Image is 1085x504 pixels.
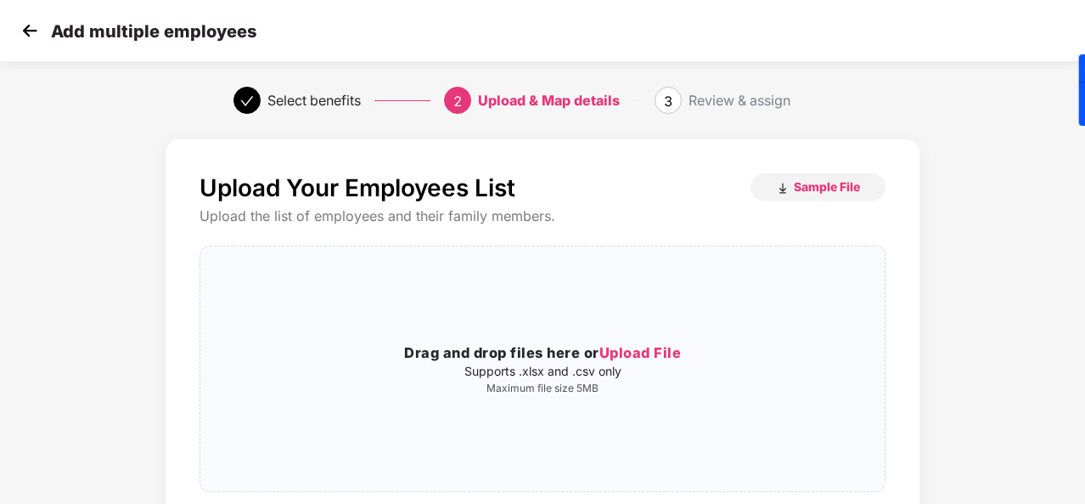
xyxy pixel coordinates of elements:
p: Supports .xlsx and .csv only [200,365,885,378]
div: Upload the list of employees and their family members. [200,207,885,225]
p: Add multiple employees [51,21,256,42]
span: 3 [664,93,672,110]
span: 2 [453,93,462,110]
img: svg+xml;base64,PHN2ZyB4bWxucz0iaHR0cDovL3d3dy53My5vcmcvMjAwMC9zdmciIHdpZHRoPSIzMCIgaGVpZ2h0PSIzMC... [17,18,42,43]
img: download_icon [776,182,790,195]
span: Sample File [794,178,860,195]
p: Upload Your Employees List [200,173,515,202]
h3: Drag and drop files here or [200,343,885,365]
span: Drag and drop files here orUpload FileSupports .xlsx and .csv onlyMaximum file size 5MB [200,246,885,491]
div: Upload & Map details [478,87,620,114]
span: Upload File [599,344,682,361]
div: Review & assign [689,87,790,114]
span: check [240,94,254,108]
button: Sample File [751,173,885,201]
div: Select benefits [267,87,361,114]
p: Maximum file size 5MB [200,382,885,395]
